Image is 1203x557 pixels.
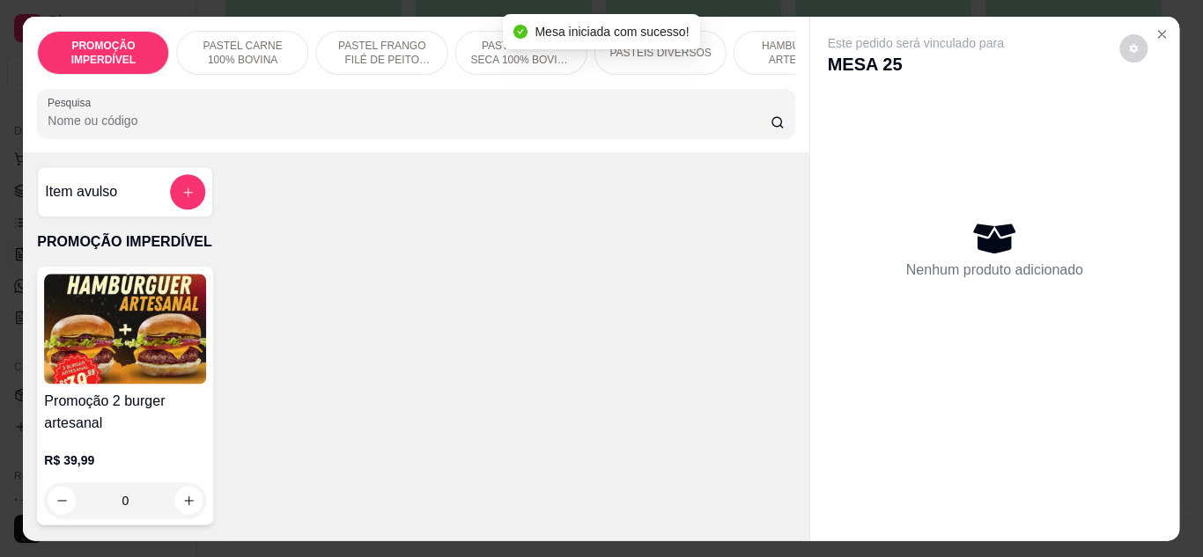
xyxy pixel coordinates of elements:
[48,95,98,110] label: Pesquisa
[171,174,206,209] button: add-separate-item
[48,112,771,129] input: Pesquisa
[45,391,207,433] h4: Promoção 2 burger artesanal
[1119,34,1148,62] button: decrease-product-quantity
[45,274,207,384] img: product-image
[749,39,851,67] p: HAMBÚRGUER ARTESANAL
[1148,20,1176,48] button: Close
[46,181,118,202] h4: Item avulso
[906,260,1083,281] p: Nenhum produto adicionado
[610,46,712,60] p: PASTÉIS DIVERSOS
[828,34,1004,52] p: Este pedido será vinculado para
[38,231,795,253] p: PROMOÇÃO IMPERDÍVEL
[535,25,689,39] span: Mesa iniciada com sucesso!
[331,39,433,67] p: PASTEL FRANGO FILÉ DE PEITO DESFIADO
[53,39,155,67] p: PROMOÇÃO IMPERDÍVEL
[513,25,528,39] span: check-circle
[828,52,1004,77] p: MESA 25
[192,39,294,67] p: PASTEL CARNE 100% BOVINA
[45,451,207,468] p: R$ 39,99
[470,39,572,67] p: PASTEL CARNE SECA 100% BOVINA DESFIADA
